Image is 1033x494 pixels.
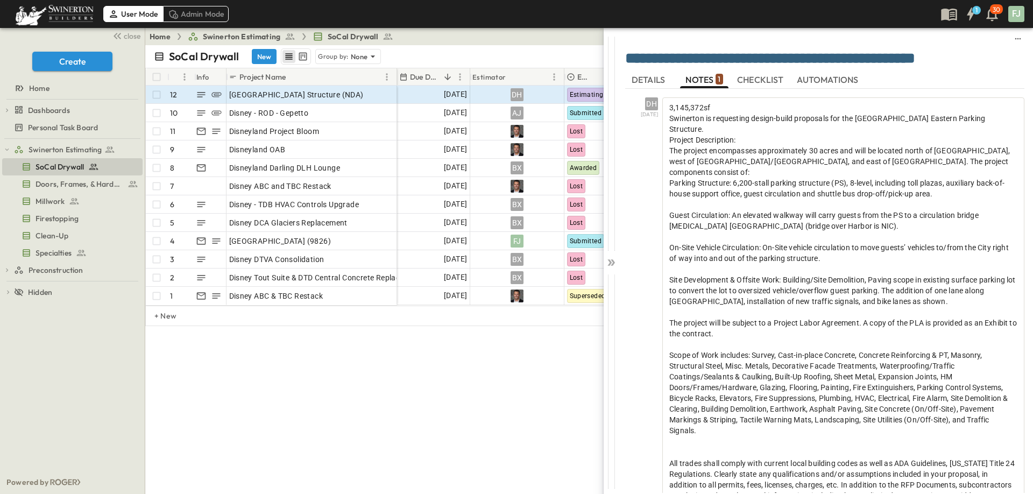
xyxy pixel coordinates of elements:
span: [DATE] [444,198,467,210]
span: [GEOGRAPHIC_DATA] Structure (NDA) [229,89,364,100]
div: test [2,193,143,210]
span: [DATE] [444,180,467,192]
span: Scope of Work includes: Survey, Cast-in-place Concrete, Concrete Reinforcing & PT, Masonry, Struc... [669,351,1008,435]
span: Personal Task Board [28,122,98,133]
span: Disney ABC and TBC Restack [229,181,331,192]
span: Disney ABC & TBC Restack [229,291,323,301]
span: Parking Structure: 6,200-stall parking structure (PS), 8-level, including toll plazas, auxiliary ... [669,179,1004,198]
span: [DATE] [444,125,467,137]
p: 8 [170,163,174,173]
div: FJ [511,235,523,248]
p: 5 [170,217,174,228]
span: [DATE] [444,290,467,302]
p: None [351,51,368,62]
span: Preconstruction [29,265,83,276]
img: Profile Picture [511,125,523,138]
button: row view [282,50,295,63]
button: Menu [548,70,561,83]
button: kanban view [296,50,309,63]
div: BX [511,253,523,266]
button: sidedrawer-menu [1011,32,1024,45]
span: AUTOMATIONS [797,75,861,84]
div: BX [511,161,523,174]
span: Doors, Frames, & Hardware [36,179,123,189]
p: 4 [170,236,174,246]
img: Profile Picture [511,290,523,302]
div: test [2,158,143,175]
p: 10 [170,108,178,118]
span: Dashboards [28,105,70,116]
p: 30 [993,5,1000,14]
div: DH [511,88,523,101]
button: Sort [442,71,454,83]
p: Due Date [410,72,440,82]
span: On-Site Vehicle Circulation: On-Site vehicle circulation to move guests’ vehicles to/from the Cit... [669,243,1009,263]
button: Sort [508,71,520,83]
span: [GEOGRAPHIC_DATA] (9826) [229,236,331,246]
span: Specialties [36,248,72,258]
div: test [2,119,143,136]
button: Sort [288,71,300,83]
span: Clean-Up [36,230,68,241]
span: Guest Circulation: An elevated walkway will carry guests from the PS to a circulation bridge [MED... [669,211,979,230]
span: Disney DTVA Consolidation [229,254,324,265]
span: The project encompasses approximately 30 acres and will be located north of [GEOGRAPHIC_DATA], we... [669,146,1010,177]
p: 12 [170,89,177,100]
span: Swinerton is requesting design-build proposals for the [GEOGRAPHIC_DATA] Eastern Parking Structure. [669,114,985,133]
span: 3,145,372sf [669,103,710,112]
div: FJ [1008,6,1024,22]
div: User Mode [103,6,163,22]
span: Swinerton Estimating [203,31,280,42]
span: The project will be subject to a Project Labor Agreement. A copy of the PLA is provided as an Exh... [669,319,1017,338]
p: Group by: [318,51,349,62]
div: BX [511,216,523,229]
div: test [2,210,143,227]
span: [DATE] [444,253,467,265]
span: [DATE] [444,161,467,174]
div: test [2,141,143,158]
p: 7 [170,181,174,192]
span: [DATE] [444,235,467,247]
div: BX [511,198,523,211]
span: Home [29,83,49,94]
span: [DATE] [641,110,658,119]
div: AJ [511,107,523,119]
span: [DATE] [444,271,467,284]
h6: 1 [975,6,978,15]
span: NOTES [685,75,723,84]
div: test [2,175,143,193]
img: Profile Picture [511,180,523,193]
nav: breadcrumbs [150,31,400,42]
p: 11 [170,126,175,137]
span: Firestopping [36,213,79,224]
span: [DATE] [444,216,467,229]
span: Disney - ROD - Gepetto [229,108,309,118]
span: Swinerton Estimating [29,144,102,155]
button: Sort [172,71,183,83]
span: [DATE] [444,143,467,156]
span: DETAILS [632,75,667,84]
span: CHECKLIST [737,75,786,84]
p: 3 [170,254,174,265]
span: Site Development & Offsite Work: Building/Site Demolition, Paving scope in existing surface parki... [669,276,1016,306]
p: SoCal Drywall [169,49,239,64]
button: Create [32,52,112,71]
span: Disneyland Project Bloom [229,126,320,137]
img: 6c363589ada0b36f064d841b69d3a419a338230e66bb0a533688fa5cc3e9e735.png [13,3,96,25]
a: Home [150,31,171,42]
button: Menu [380,70,393,83]
p: 1 [170,291,173,301]
span: Disneyland OAB [229,144,286,155]
p: + New [154,310,161,321]
span: Disneyland Darling DLH Lounge [229,163,341,173]
p: 9 [170,144,174,155]
div: test [2,244,143,262]
div: Estimator [470,68,564,86]
span: close [124,31,140,41]
div: # [167,68,194,86]
div: test [2,262,143,279]
span: SoCal Drywall [328,31,378,42]
span: SoCal Drywall [36,161,84,172]
button: Menu [178,70,191,83]
p: Project Name [239,72,286,82]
